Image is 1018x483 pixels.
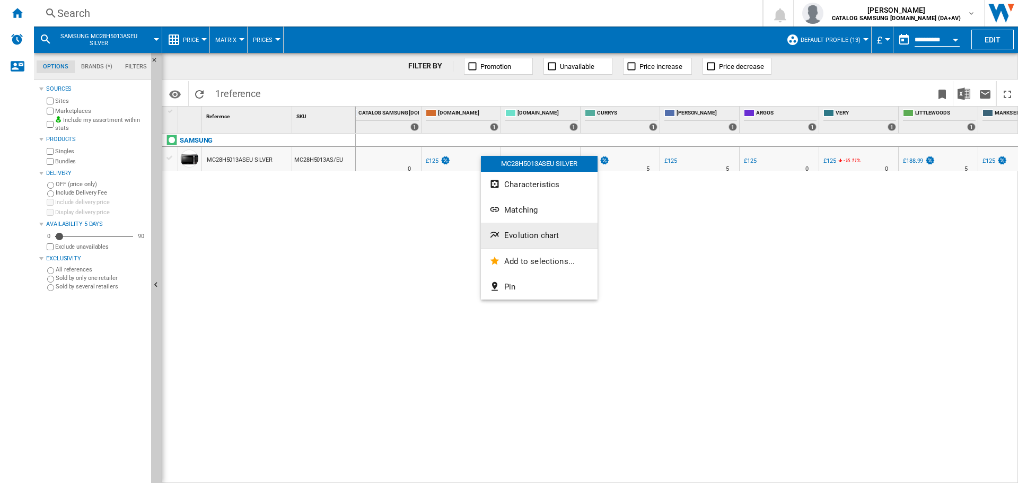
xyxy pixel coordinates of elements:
[504,257,575,266] span: Add to selections...
[504,231,559,240] span: Evolution chart
[481,197,598,223] button: Matching
[504,180,559,189] span: Characteristics
[481,274,598,300] button: Pin...
[481,156,598,172] div: MC28H5013ASEU SILVER
[504,282,515,292] span: Pin
[504,205,538,215] span: Matching
[481,172,598,197] button: Characteristics
[481,249,598,274] button: Add to selections...
[481,223,598,248] button: Evolution chart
